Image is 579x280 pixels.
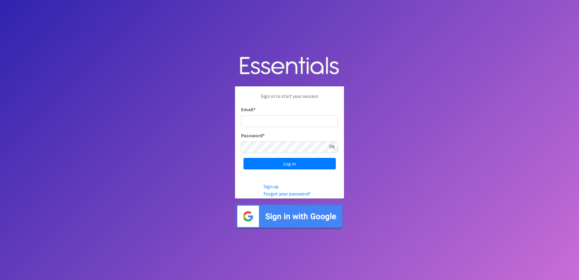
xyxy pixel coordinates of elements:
[253,106,256,112] abbr: required
[241,106,256,113] label: Email
[241,132,265,139] label: Password
[263,132,265,138] abbr: required
[263,191,311,197] a: Forgot your password?
[235,203,344,230] img: Sign in with Google
[243,158,336,169] input: Log in
[263,183,279,189] a: Sign up
[235,51,344,82] img: Human Essentials
[241,92,338,106] p: Sign in to start your session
